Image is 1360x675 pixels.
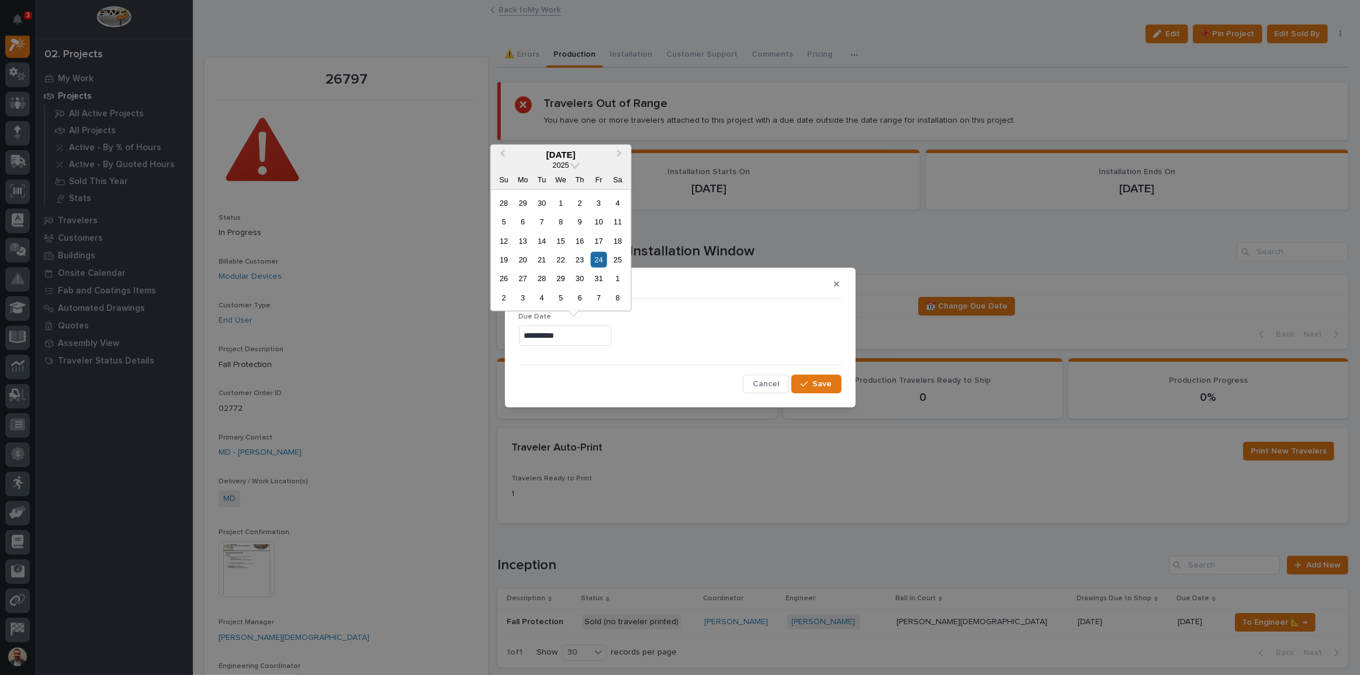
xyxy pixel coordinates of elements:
div: Choose Friday, November 7th, 2025 [591,290,607,306]
div: Su [496,171,512,187]
div: Choose Wednesday, November 5th, 2025 [553,290,569,306]
div: Choose Friday, October 24th, 2025 [591,252,607,268]
div: Choose Friday, October 10th, 2025 [591,214,607,230]
div: Mo [515,171,531,187]
button: Cancel [743,375,789,393]
div: Fr [591,171,607,187]
div: Choose Friday, October 17th, 2025 [591,233,607,248]
div: Choose Wednesday, October 8th, 2025 [553,214,569,230]
div: [DATE] [491,149,631,160]
div: Choose Thursday, October 30th, 2025 [572,271,587,286]
div: Choose Saturday, November 1st, 2025 [610,271,625,286]
div: Choose Wednesday, October 1st, 2025 [553,195,569,210]
div: Choose Sunday, October 26th, 2025 [496,271,512,286]
div: Choose Saturday, October 11th, 2025 [610,214,625,230]
div: Choose Wednesday, October 15th, 2025 [553,233,569,248]
div: Choose Monday, October 6th, 2025 [515,214,531,230]
div: Choose Wednesday, October 29th, 2025 [553,271,569,286]
div: Choose Monday, October 20th, 2025 [515,252,531,268]
div: month 2025-10 [494,193,627,307]
div: Choose Monday, October 27th, 2025 [515,271,531,286]
div: Choose Tuesday, October 14th, 2025 [534,233,550,248]
div: Choose Saturday, October 18th, 2025 [610,233,625,248]
span: Save [813,379,832,389]
div: Choose Tuesday, September 30th, 2025 [534,195,550,210]
div: Choose Tuesday, October 7th, 2025 [534,214,550,230]
div: Choose Wednesday, October 22nd, 2025 [553,252,569,268]
div: Choose Tuesday, October 28th, 2025 [534,271,550,286]
div: Choose Sunday, September 28th, 2025 [496,195,512,210]
div: Choose Sunday, October 19th, 2025 [496,252,512,268]
div: Choose Thursday, October 2nd, 2025 [572,195,587,210]
button: Save [791,375,841,393]
div: Choose Monday, September 29th, 2025 [515,195,531,210]
button: Next Month [611,146,630,164]
div: Choose Sunday, October 12th, 2025 [496,233,512,248]
div: Sa [610,171,625,187]
div: Choose Thursday, October 23rd, 2025 [572,252,587,268]
div: Choose Thursday, November 6th, 2025 [572,290,587,306]
button: Previous Month [492,146,511,164]
span: Cancel [753,379,779,389]
div: Choose Monday, October 13th, 2025 [515,233,531,248]
div: Choose Tuesday, October 21st, 2025 [534,252,550,268]
div: Choose Thursday, October 9th, 2025 [572,214,587,230]
div: Choose Tuesday, November 4th, 2025 [534,290,550,306]
span: 2025 [552,160,569,169]
div: Choose Thursday, October 16th, 2025 [572,233,587,248]
div: Choose Saturday, October 4th, 2025 [610,195,625,210]
div: Th [572,171,587,187]
div: Choose Friday, October 3rd, 2025 [591,195,607,210]
div: We [553,171,569,187]
div: Choose Saturday, October 25th, 2025 [610,252,625,268]
div: Tu [534,171,550,187]
div: Choose Monday, November 3rd, 2025 [515,290,531,306]
div: Choose Sunday, November 2nd, 2025 [496,290,512,306]
div: Choose Friday, October 31st, 2025 [591,271,607,286]
div: Choose Saturday, November 8th, 2025 [610,290,625,306]
div: Choose Sunday, October 5th, 2025 [496,214,512,230]
span: Due Date [519,313,552,320]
